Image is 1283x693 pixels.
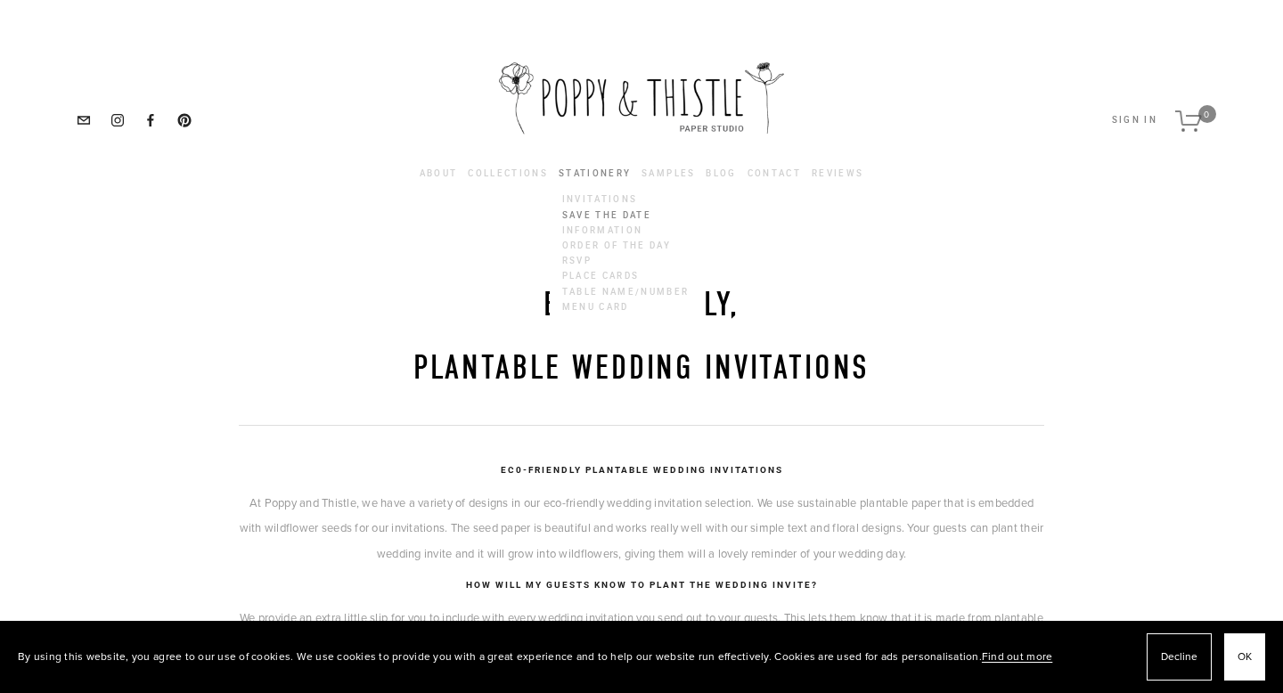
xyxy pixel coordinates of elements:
a: Blog [706,164,736,183]
span: Sign In [1112,115,1157,125]
span: 0 [1198,105,1216,123]
a: Table Name/Number [559,284,692,299]
a: Samples [641,164,695,183]
h1: Plantable wedding Invitations [239,348,1044,389]
a: Place Cards [559,269,692,284]
a: Reviews [812,164,863,183]
a: Contact [748,164,801,183]
span: Decline [1161,644,1197,670]
h1: Eco-friendly, [239,285,1044,326]
img: Poppy &amp; Thistle [499,62,784,143]
a: Find out more [982,648,1052,664]
p: By using this website, you agree to our use of cookies. We use cookies to provide you with a grea... [18,644,1052,670]
a: Order of the Day [559,238,692,253]
a: Stationery [559,168,631,178]
a: Invitations [559,192,692,208]
p: We provide an extra little slip for you to include with every wedding invitation you send out to ... [239,605,1044,681]
p: At Poppy and Thistle, we have a variety of designs in our eco-friendly wedding invitation selecti... [239,490,1044,567]
span: OK [1238,644,1252,670]
a: About [420,168,458,178]
button: OK [1224,633,1265,681]
a: Menu Card [559,299,692,314]
a: RSVP [559,254,692,269]
h3: How will my guests know to plant the wedding invite? [239,577,1044,593]
button: Sign In [1112,116,1157,125]
a: Information [559,223,692,238]
a: 0 items in cart [1166,89,1225,151]
a: Save the Date [559,208,692,223]
h3: ec0-friendly Plantable wedding invitations [239,462,1044,478]
button: Decline [1147,633,1212,681]
a: Collections [468,164,548,183]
